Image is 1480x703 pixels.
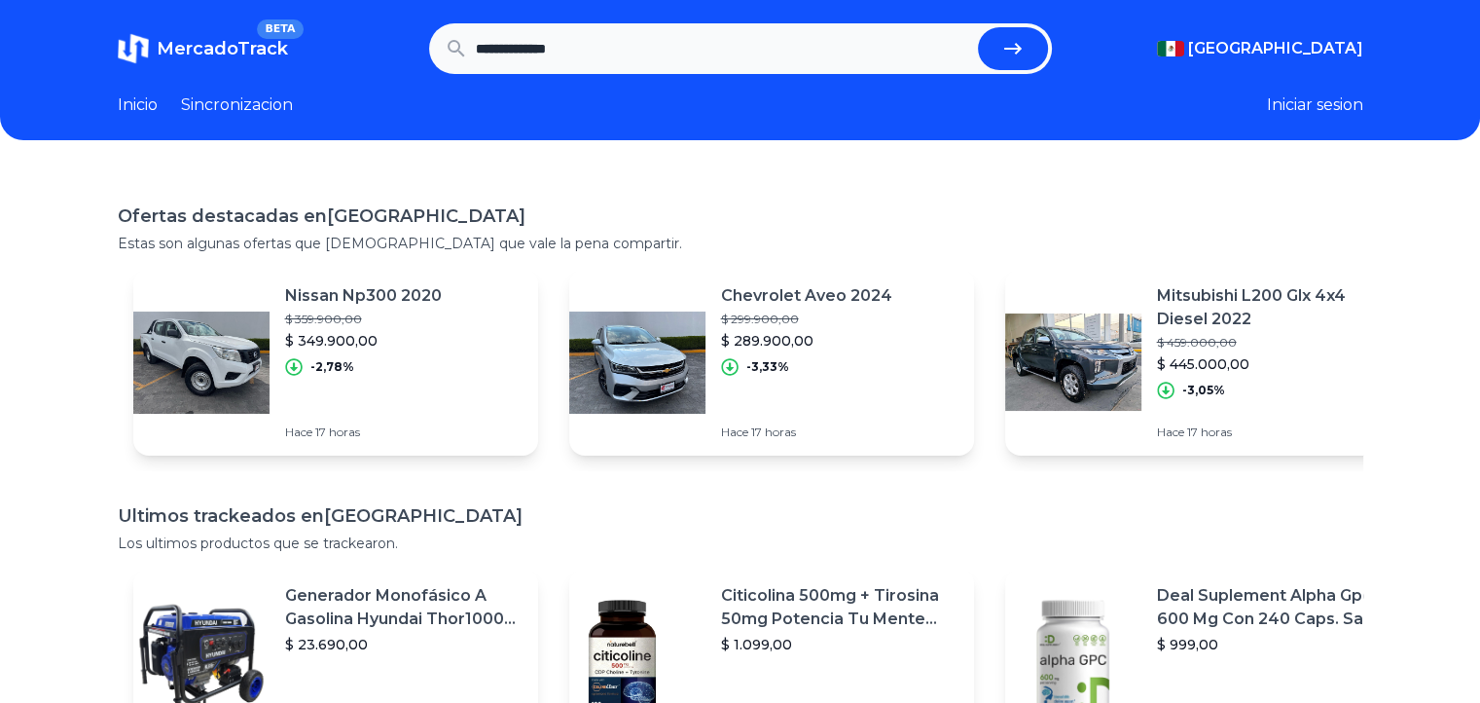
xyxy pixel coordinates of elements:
[157,38,288,59] span: MercadoTrack
[1157,584,1394,631] p: Deal Suplement Alpha Gpc 600 Mg Con 240 Caps. Salud Cerebral Sabor S/n
[1005,294,1141,430] img: Featured image
[257,19,303,39] span: BETA
[285,584,523,631] p: Generador Monofásico A Gasolina Hyundai Thor10000 P 11.5 Kw
[285,331,442,351] p: $ 349.900,00
[285,425,442,440] p: Hace 17 horas
[1157,635,1394,654] p: $ 999,00
[1157,41,1184,56] img: Mexico
[1157,335,1394,351] p: $ 459.000,00
[118,33,288,64] a: MercadoTrackBETA
[569,294,705,430] img: Featured image
[118,502,1363,530] h1: Ultimos trackeados en [GEOGRAPHIC_DATA]
[181,93,293,117] a: Sincronizacion
[118,234,1363,253] p: Estas son algunas ofertas que [DEMOGRAPHIC_DATA] que vale la pena compartir.
[118,203,1363,230] h1: Ofertas destacadas en [GEOGRAPHIC_DATA]
[118,33,149,64] img: MercadoTrack
[721,312,892,327] p: $ 299.900,00
[1157,425,1394,440] p: Hace 17 horas
[721,331,892,351] p: $ 289.900,00
[133,269,538,456] a: Featured imageNissan Np300 2020$ 359.900,00$ 349.900,00-2,78%Hace 17 horas
[285,635,523,654] p: $ 23.690,00
[285,312,442,327] p: $ 359.900,00
[569,269,974,456] a: Featured imageChevrolet Aveo 2024$ 299.900,00$ 289.900,00-3,33%Hace 17 horas
[1005,269,1410,456] a: Featured imageMitsubishi L200 Glx 4x4 Diesel 2022$ 459.000,00$ 445.000,00-3,05%Hace 17 horas
[746,359,789,375] p: -3,33%
[1157,284,1394,331] p: Mitsubishi L200 Glx 4x4 Diesel 2022
[285,284,442,308] p: Nissan Np300 2020
[133,294,270,430] img: Featured image
[721,635,958,654] p: $ 1.099,00
[1157,354,1394,374] p: $ 445.000,00
[1188,37,1363,60] span: [GEOGRAPHIC_DATA]
[310,359,354,375] p: -2,78%
[118,93,158,117] a: Inicio
[1157,37,1363,60] button: [GEOGRAPHIC_DATA]
[1182,383,1225,398] p: -3,05%
[721,284,892,308] p: Chevrolet Aveo 2024
[118,534,1363,553] p: Los ultimos productos que se trackearon.
[721,425,892,440] p: Hace 17 horas
[721,584,958,631] p: Citicolina 500mg + Tirosina 50mg Potencia Tu Mente (120caps) Sabor Sin Sabor
[1267,93,1363,117] button: Iniciar sesion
